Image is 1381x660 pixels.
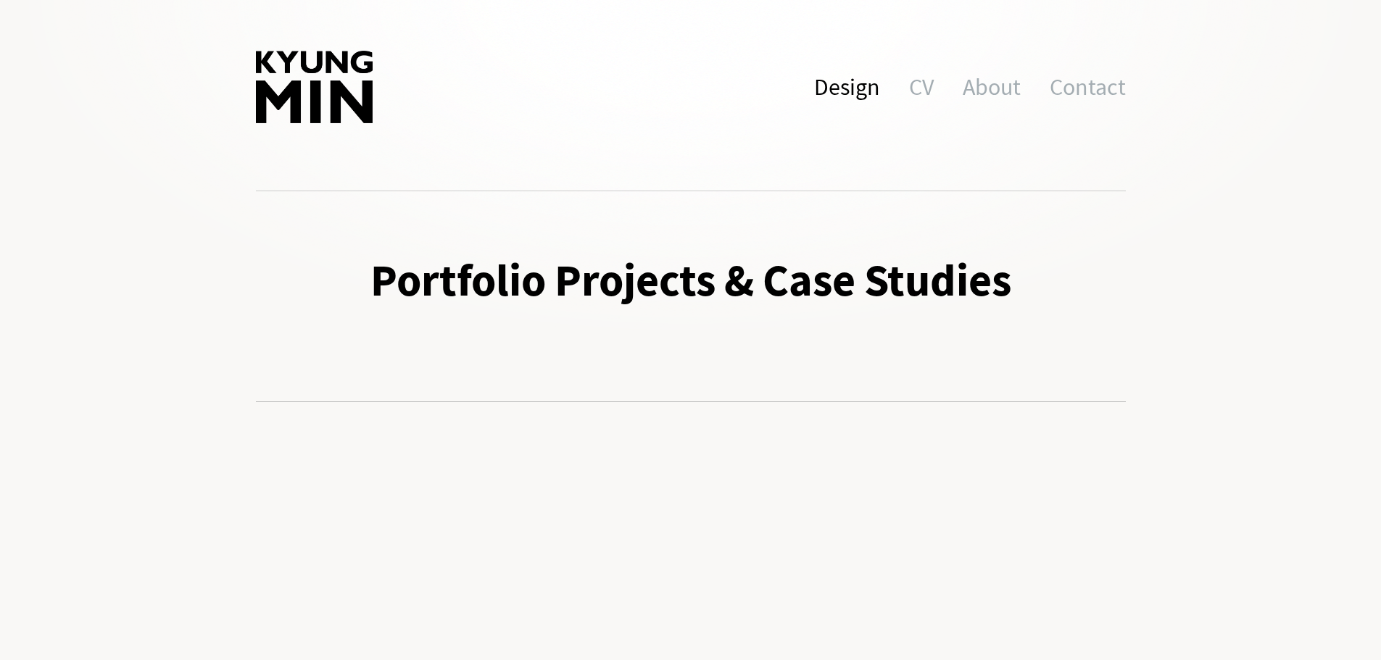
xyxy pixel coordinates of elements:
[256,249,1126,312] h1: Portfolio Projects & Case Studies
[814,51,880,123] a: Design
[909,51,934,123] a: CV
[256,51,373,123] img: Kyung Min
[1050,51,1126,123] a: Contact
[963,51,1021,123] a: About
